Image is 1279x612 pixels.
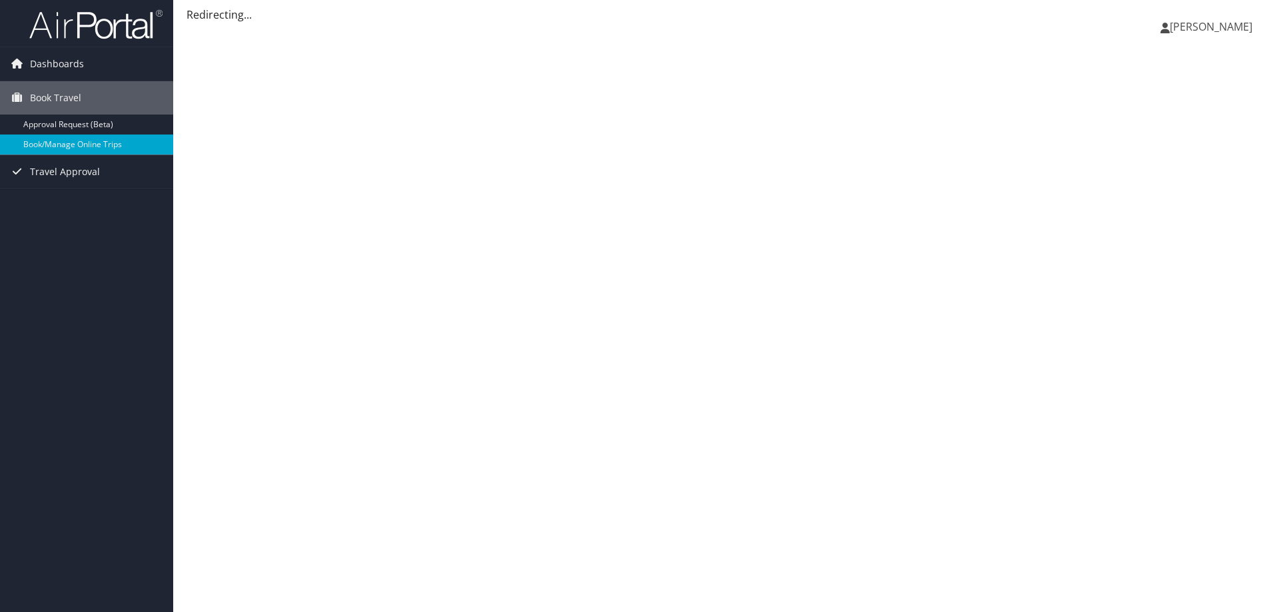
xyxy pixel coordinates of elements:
[30,47,84,81] span: Dashboards
[29,9,163,40] img: airportal-logo.png
[30,81,81,115] span: Book Travel
[187,7,1266,23] div: Redirecting...
[1160,7,1266,47] a: [PERSON_NAME]
[1170,19,1252,34] span: [PERSON_NAME]
[30,155,100,188] span: Travel Approval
